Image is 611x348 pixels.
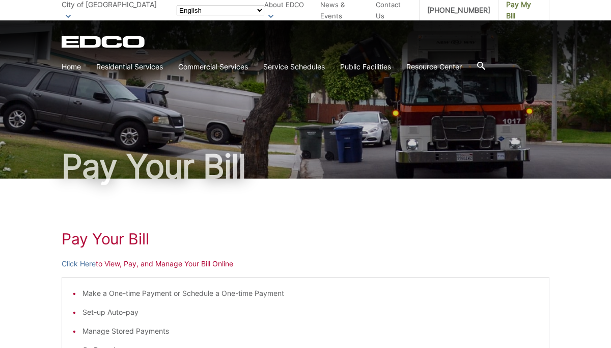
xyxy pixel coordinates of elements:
select: Select a language [177,6,264,15]
a: Public Facilities [340,61,391,72]
a: EDCD logo. Return to the homepage. [62,36,146,48]
a: Residential Services [96,61,163,72]
li: Set-up Auto-pay [82,307,539,318]
a: Commercial Services [178,61,248,72]
h1: Pay Your Bill [62,230,549,248]
li: Manage Stored Payments [82,326,539,337]
a: Service Schedules [263,61,325,72]
a: Click Here [62,258,96,269]
a: Resource Center [406,61,462,72]
h1: Pay Your Bill [62,150,549,183]
p: to View, Pay, and Manage Your Bill Online [62,258,549,269]
a: Home [62,61,81,72]
li: Make a One-time Payment or Schedule a One-time Payment [82,288,539,299]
